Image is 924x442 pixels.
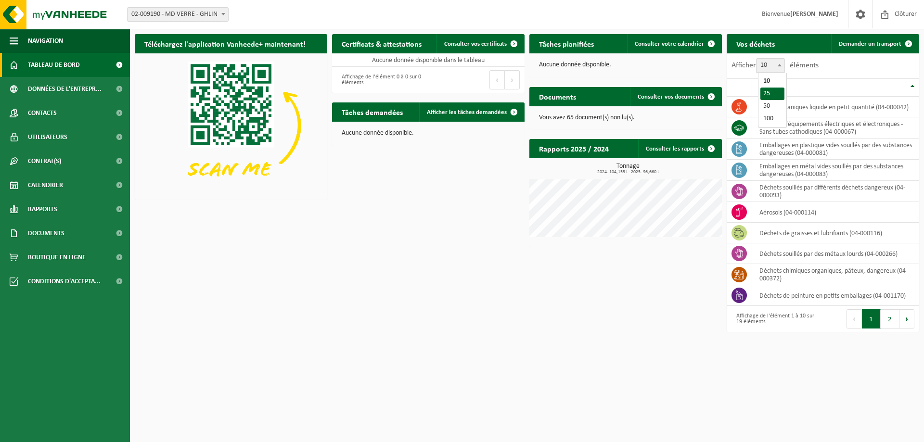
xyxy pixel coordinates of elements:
[128,8,228,21] span: 02-009190 - MD VERRE - GHLIN
[731,62,819,69] label: Afficher éléments
[752,117,919,139] td: déchets d'équipements électriques et électroniques - Sans tubes cathodiques (04-000067)
[436,34,524,53] a: Consulter vos certificats
[752,264,919,285] td: Déchets chimiques organiques, pâteux, dangereux (04-000372)
[790,11,838,18] strong: [PERSON_NAME]
[28,29,63,53] span: Navigation
[752,139,919,160] td: emballages en plastique vides souillés par des substances dangereuses (04-000081)
[881,309,899,328] button: 2
[760,88,784,100] li: 25
[756,58,785,73] span: 10
[839,41,901,47] span: Demander un transport
[727,34,784,53] h2: Vos déchets
[752,243,919,264] td: déchets souillés par des métaux lourds (04-000266)
[862,309,881,328] button: 1
[630,87,721,106] a: Consulter vos documents
[752,181,919,202] td: déchets souillés par différents déchets dangereux (04-000093)
[529,87,586,106] h2: Documents
[28,173,63,197] span: Calendrier
[135,34,315,53] h2: Téléchargez l'application Vanheede+ maintenant!
[419,102,524,122] a: Afficher les tâches demandées
[332,102,412,121] h2: Tâches demandées
[534,163,722,175] h3: Tonnage
[635,41,704,47] span: Consulter votre calendrier
[28,221,64,245] span: Documents
[529,34,603,53] h2: Tâches planifiées
[752,160,919,181] td: emballages en métal vides souillés par des substances dangereuses (04-000083)
[638,139,721,158] a: Consulter les rapports
[752,285,919,306] td: déchets de peinture en petits emballages (04-001170)
[135,53,327,198] img: Download de VHEPlus App
[505,70,520,89] button: Next
[760,113,784,125] li: 100
[427,109,507,115] span: Afficher les tâches demandées
[28,53,80,77] span: Tableau de bord
[529,139,618,158] h2: Rapports 2025 / 2024
[752,97,919,117] td: acides organiques liquide en petit quantité (04-000042)
[760,100,784,113] li: 50
[28,149,61,173] span: Contrat(s)
[752,202,919,223] td: aérosols (04-000114)
[638,94,704,100] span: Consulter vos documents
[28,269,101,293] span: Conditions d'accepta...
[757,59,784,72] span: 10
[127,7,229,22] span: 02-009190 - MD VERRE - GHLIN
[899,309,914,328] button: Next
[539,62,712,68] p: Aucune donnée disponible.
[28,125,67,149] span: Utilisateurs
[760,75,784,88] li: 10
[342,130,515,137] p: Aucune donnée disponible.
[28,101,57,125] span: Contacts
[627,34,721,53] a: Consulter votre calendrier
[28,197,57,221] span: Rapports
[731,308,818,329] div: Affichage de l'élément 1 à 10 sur 19 éléments
[539,114,712,121] p: Vous avez 65 document(s) non lu(s).
[847,309,862,328] button: Previous
[534,170,722,175] span: 2024: 104,153 t - 2025: 96,660 t
[831,34,918,53] a: Demander un transport
[332,34,431,53] h2: Certificats & attestations
[444,41,507,47] span: Consulter vos certificats
[337,69,423,90] div: Affichage de l'élément 0 à 0 sur 0 éléments
[332,53,525,67] td: Aucune donnée disponible dans le tableau
[28,77,102,101] span: Données de l'entrepr...
[752,223,919,243] td: déchets de graisses et lubrifiants (04-000116)
[489,70,505,89] button: Previous
[28,245,86,269] span: Boutique en ligne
